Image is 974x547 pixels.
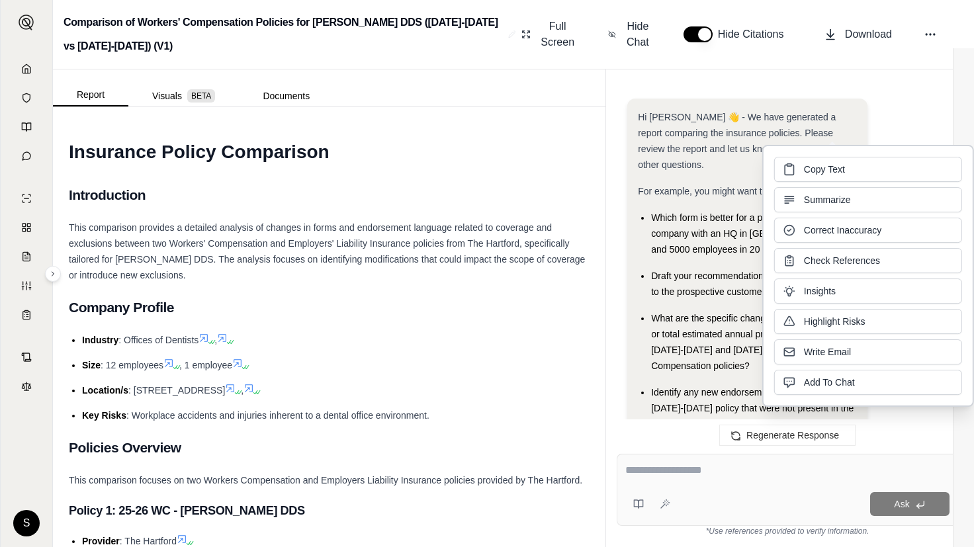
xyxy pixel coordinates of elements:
[187,89,215,103] span: BETA
[13,510,40,536] div: S
[9,273,44,299] a: Custom Report
[9,302,44,328] a: Coverage Table
[9,85,44,111] a: Documents Vault
[804,193,851,206] span: Summarize
[516,13,582,56] button: Full Screen
[9,373,44,400] a: Legal Search Engine
[774,309,962,334] button: Highlight Risks
[82,360,101,370] span: Size
[9,344,44,370] a: Contract Analysis
[804,345,851,358] span: Write Email
[774,339,962,364] button: Write Email
[69,181,590,209] h2: Introduction
[101,360,163,370] span: : 12 employees
[64,11,503,58] h2: Comparison of Workers' Compensation Policies for [PERSON_NAME] DDS ([DATE]-[DATE] vs [DATE]-[DATE...
[651,313,856,371] span: What are the specific changes in rates, premiums, or total estimated annual premium between the [...
[819,21,897,48] button: Download
[214,335,217,345] span: ,
[82,385,128,396] span: Location/s
[845,26,892,42] span: Download
[804,284,836,298] span: Insights
[603,13,657,56] button: Hide Chat
[82,536,120,546] span: Provider
[118,335,199,345] span: : Offices of Dentists
[774,248,962,273] button: Check References
[69,499,590,523] h3: Policy 1: 25-26 WC - [PERSON_NAME] DDS
[9,114,44,140] a: Prompt Library
[651,212,846,255] span: Which form is better for a private chemicals company with an HQ in [GEOGRAPHIC_DATA] and 5000 emp...
[746,430,839,441] span: Regenerate Response
[718,26,792,42] span: Hide Citations
[19,15,34,30] img: Expand sidebar
[45,266,61,282] button: Expand sidebar
[624,19,652,50] span: Hide Chat
[774,157,962,182] button: Copy Text
[241,385,243,396] span: ,
[804,315,865,328] span: Highlight Risks
[9,185,44,212] a: Single Policy
[82,410,126,421] span: Key Risks
[719,425,856,446] button: Regenerate Response
[128,385,225,396] span: : [STREET_ADDRESS]
[13,9,40,36] button: Expand sidebar
[804,254,880,267] span: Check References
[774,370,962,395] button: Add To Chat
[804,224,881,237] span: Correct Inaccuracy
[69,134,590,171] h1: Insurance Policy Comparison
[9,214,44,241] a: Policy Comparisons
[774,278,962,304] button: Insights
[120,536,177,546] span: : The Hartford
[179,360,232,370] span: , 1 employee
[69,222,585,280] span: This comparison provides a detailed analysis of changes in forms and endorsement language related...
[651,271,847,297] span: Draft your recommendation into a concise email to the prospective customer
[69,434,590,462] h2: Policies Overview
[539,19,576,50] span: Full Screen
[617,526,958,536] div: *Use references provided to verify information.
[9,243,44,270] a: Claim Coverage
[638,186,787,196] span: For example, you might want to ask:
[69,294,590,321] h2: Company Profile
[53,84,128,106] button: Report
[870,492,950,516] button: Ask
[651,387,854,445] span: Identify any new endorsements added to the [DATE]-[DATE] policy that were not present in the [DAT...
[9,56,44,82] a: Home
[239,85,333,106] button: Documents
[9,143,44,169] a: Chat
[774,218,962,243] button: Correct Inaccuracy
[894,499,909,509] span: Ask
[82,335,118,345] span: Industry
[69,475,582,485] span: This comparison focuses on two Workers Compensation and Employers Liability Insurance policies pr...
[638,112,839,170] span: Hi [PERSON_NAME] 👋 - We have generated a report comparing the insurance policies. Please review t...
[126,410,429,421] span: : Workplace accidents and injuries inherent to a dental office environment.
[804,163,845,176] span: Copy Text
[804,376,855,389] span: Add To Chat
[774,187,962,212] button: Summarize
[128,85,239,106] button: Visuals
